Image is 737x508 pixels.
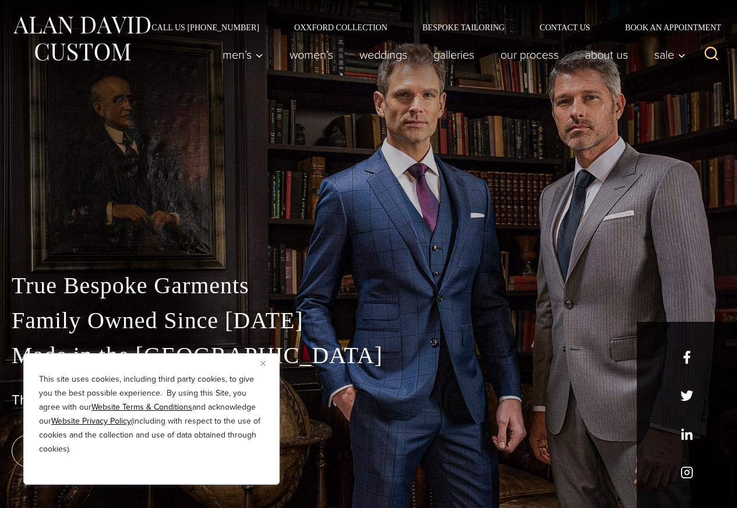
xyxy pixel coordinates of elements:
[223,49,263,61] span: Men’s
[260,356,274,370] button: Close
[697,41,725,69] button: View Search Form
[91,401,192,413] a: Website Terms & Conditions
[522,23,608,31] a: Contact Us
[51,415,131,427] a: Website Privacy Policy
[134,23,277,31] a: Call Us [PHONE_NUMBER]
[488,43,572,66] a: Our Process
[12,13,151,65] img: Alan David Custom
[12,435,175,467] a: book an appointment
[608,23,725,31] a: Book an Appointment
[572,43,641,66] a: About Us
[260,361,266,366] img: Close
[405,23,522,31] a: Bespoke Tailoring
[277,23,405,31] a: Oxxford Collection
[347,43,421,66] a: weddings
[12,268,725,373] p: True Bespoke Garments Family Owned Since [DATE] Made in the [GEOGRAPHIC_DATA]
[654,49,686,61] span: Sale
[210,43,692,66] nav: Primary Navigation
[39,372,264,456] p: This site uses cookies, including third party cookies, to give you the best possible experience. ...
[277,43,347,66] a: Women’s
[12,392,725,408] h1: The Best Custom Suits NYC Has to Offer
[421,43,488,66] a: Galleries
[134,23,725,31] nav: Secondary Navigation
